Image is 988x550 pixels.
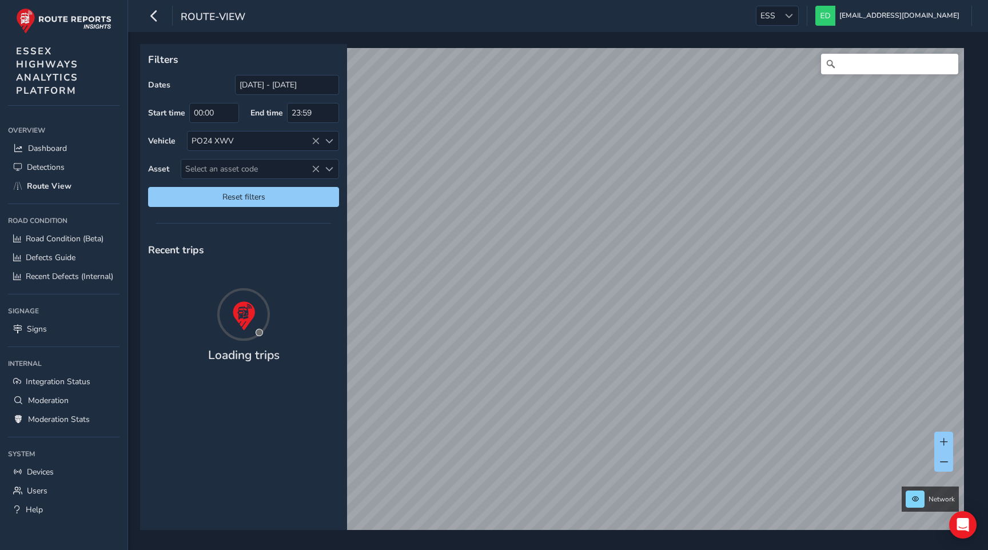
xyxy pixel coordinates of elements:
[929,495,955,504] span: Network
[148,135,176,146] label: Vehicle
[157,192,330,202] span: Reset filters
[8,267,119,286] a: Recent Defects (Internal)
[148,107,185,118] label: Start time
[8,445,119,463] div: System
[821,54,958,74] input: Search
[8,481,119,500] a: Users
[181,160,320,178] span: Select an asset code
[320,160,338,178] div: Select an asset code
[26,252,75,263] span: Defects Guide
[815,6,835,26] img: diamond-layout
[250,107,283,118] label: End time
[16,45,78,97] span: ESSEX HIGHWAYS ANALYTICS PLATFORM
[815,6,963,26] button: [EMAIL_ADDRESS][DOMAIN_NAME]
[26,271,113,282] span: Recent Defects (Internal)
[28,143,67,154] span: Dashboard
[8,139,119,158] a: Dashboard
[8,355,119,372] div: Internal
[148,243,204,257] span: Recent trips
[27,485,47,496] span: Users
[8,410,119,429] a: Moderation Stats
[8,122,119,139] div: Overview
[144,48,964,543] canvas: Map
[28,395,69,406] span: Moderation
[8,372,119,391] a: Integration Status
[148,52,339,67] p: Filters
[756,6,779,25] span: ESS
[8,158,119,177] a: Detections
[148,79,170,90] label: Dates
[8,229,119,248] a: Road Condition (Beta)
[8,500,119,519] a: Help
[8,302,119,320] div: Signage
[27,162,65,173] span: Detections
[949,511,977,539] div: Open Intercom Messenger
[8,391,119,410] a: Moderation
[839,6,959,26] span: [EMAIL_ADDRESS][DOMAIN_NAME]
[28,414,90,425] span: Moderation Stats
[148,187,339,207] button: Reset filters
[8,320,119,338] a: Signs
[16,8,111,34] img: rr logo
[148,164,169,174] label: Asset
[27,467,54,477] span: Devices
[27,324,47,334] span: Signs
[8,177,119,196] a: Route View
[8,463,119,481] a: Devices
[188,131,320,150] div: PO24 XWV
[8,212,119,229] div: Road Condition
[8,248,119,267] a: Defects Guide
[26,233,103,244] span: Road Condition (Beta)
[27,181,71,192] span: Route View
[26,376,90,387] span: Integration Status
[181,10,245,26] span: route-view
[26,504,43,515] span: Help
[208,348,280,362] h4: Loading trips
